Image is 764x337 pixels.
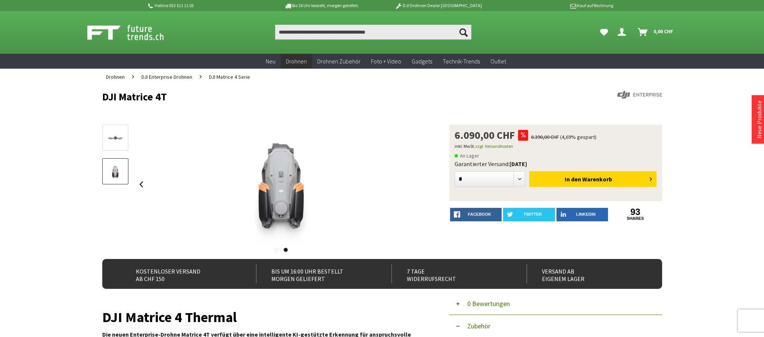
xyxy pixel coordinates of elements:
p: Hotline 032 511 11 03 [147,1,263,10]
span: An Lager [455,151,479,160]
span: Gadgets [412,57,432,65]
span: Drohnen Zubehör [317,57,361,65]
p: inkl. MwSt. [455,142,657,151]
span: Neu [266,57,275,65]
p: DJI Drohnen Dealer [GEOGRAPHIC_DATA] [380,1,496,10]
b: [DATE] [509,160,527,168]
a: Meine Favoriten [596,25,612,40]
button: In den Warenkorb [529,171,657,187]
h1: DJI Matrice 4T [102,91,550,102]
span: DJI Matrice 4 Serie [209,74,250,80]
a: LinkedIn [556,208,608,221]
a: DJI Enterprise Drohnen [138,69,196,85]
span: Foto + Video [371,57,401,65]
a: Dein Konto [615,25,632,40]
span: DJI Enterprise Drohnen [141,74,192,80]
a: Neu [261,54,281,69]
img: Shop Futuretrends - zur Startseite wechseln [87,23,180,42]
span: 6.090,00 CHF [455,130,515,140]
div: Garantierter Versand: [455,160,657,168]
span: LinkedIn [576,212,596,216]
span: Technik-Trends [443,57,480,65]
input: Produkt, Marke, Kategorie, EAN, Artikelnummer… [275,25,471,40]
img: Vorschau: DJI Matrice 4T [105,132,126,144]
a: facebook [450,208,502,221]
a: twitter [503,208,555,221]
button: Suchen [456,25,471,40]
a: zzgl. Versandkosten [475,143,513,149]
div: Bis um 16:00 Uhr bestellt Morgen geliefert [256,265,375,283]
a: Gadgets [406,54,437,69]
a: Outlet [485,54,511,69]
span: In den [565,175,581,183]
span: facebook [468,212,491,216]
div: 7 Tage Widerrufsrecht [392,265,511,283]
a: shares [609,216,661,221]
div: Versand ab eigenem Lager [527,265,646,283]
a: Technik-Trends [437,54,485,69]
span: Drohnen [106,74,125,80]
a: 93 [609,208,661,216]
div: Kostenloser Versand ab CHF 150 [121,265,240,283]
span: Outlet [490,57,506,65]
span: Warenkorb [582,175,612,183]
span: 0,00 CHF [654,25,673,37]
a: Warenkorb [635,25,677,40]
h1: DJI Matrice 4 Thermal [102,312,427,322]
button: 0 Bewertungen [449,293,662,315]
a: Foto + Video [366,54,406,69]
span: twitter [524,212,542,216]
a: Drohnen [281,54,312,69]
a: Drohnen Zubehör [312,54,366,69]
span: Drohnen [286,57,307,65]
a: DJI Matrice 4 Serie [205,69,254,85]
p: Bis 16 Uhr bestellt, morgen geliefert. [263,1,380,10]
p: Kauf auf Rechnung [497,1,613,10]
img: DJI Enterprise [617,91,662,99]
a: Neue Produkte [755,100,763,138]
span: (4,69% gespart) [560,134,596,140]
span: 6.390,00 CHF [531,134,559,140]
a: Drohnen [102,69,128,85]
